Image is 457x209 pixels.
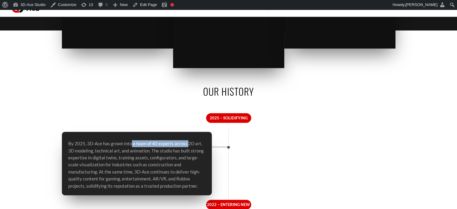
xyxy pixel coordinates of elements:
span: [PERSON_NAME] [405,2,437,7]
p: By 2025, 3D-Ace has grown into a team of 40 experts across 2D art, 3D modeling, technical art, an... [68,140,206,189]
div: Focus keyphrase not set [170,3,174,7]
h2: Our history [62,85,395,98]
span: 2025 – Solidifying Leadership in 3D Content Production [206,113,251,123]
